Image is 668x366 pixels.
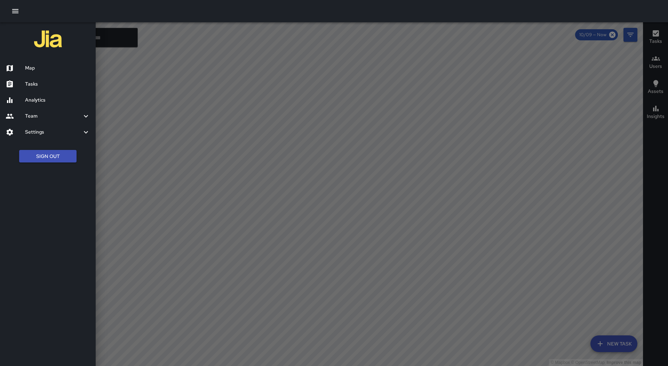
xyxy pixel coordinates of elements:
[25,96,90,104] h6: Analytics
[25,64,90,72] h6: Map
[25,112,82,120] h6: Team
[34,25,62,53] img: jia-logo
[19,150,77,163] button: Sign Out
[25,128,82,136] h6: Settings
[25,80,90,88] h6: Tasks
